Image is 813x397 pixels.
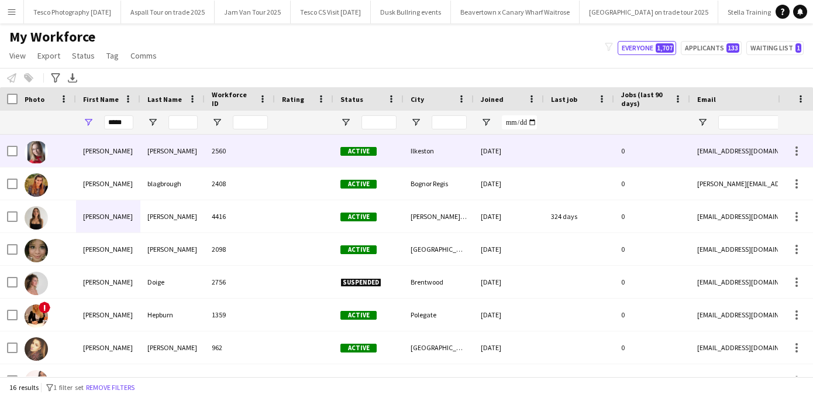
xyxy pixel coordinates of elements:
button: Beavertown x Canary Wharf Waitrose [451,1,580,23]
span: ! [39,302,50,313]
div: 2408 [205,167,275,200]
div: 0 [614,167,690,200]
span: Active [340,311,377,320]
button: Open Filter Menu [411,117,421,128]
div: 0 [614,299,690,331]
span: Joined [481,95,504,104]
div: [DATE] [474,167,544,200]
span: Jobs (last 90 days) [621,90,669,108]
button: Open Filter Menu [212,117,222,128]
input: Joined Filter Input [502,115,537,129]
img: Chloe Barker [25,141,48,164]
div: 2098 [205,233,275,265]
button: Remove filters [84,381,137,394]
a: Tag [102,48,123,63]
span: Export [37,50,60,61]
span: 133 [726,43,739,53]
img: chloe holifield [25,337,48,361]
div: Brentwood [404,266,474,298]
a: Status [67,48,99,63]
span: My Workforce [9,28,95,46]
span: Tag [106,50,119,61]
span: Active [340,344,377,352]
button: Open Filter Menu [83,117,94,128]
span: Email [697,95,716,104]
span: Photo [25,95,44,104]
span: City [411,95,424,104]
span: First Name [83,95,119,104]
input: First Name Filter Input [104,115,133,129]
div: [PERSON_NAME] [76,135,140,167]
span: 1,707 [656,43,674,53]
input: Workforce ID Filter Input [233,115,268,129]
div: [GEOGRAPHIC_DATA] [404,233,474,265]
span: 1 filter set [53,383,84,392]
img: Chloe Hutcheon [25,370,48,393]
div: [PERSON_NAME] [140,233,205,265]
div: blagbrough [140,167,205,200]
div: [PERSON_NAME] [140,135,205,167]
div: Doige [140,266,205,298]
div: [PERSON_NAME] [76,167,140,200]
button: Everyone1,707 [618,41,676,55]
input: Last Name Filter Input [168,115,198,129]
div: 0 [614,331,690,364]
span: Active [340,213,377,221]
div: [DATE] [474,200,544,232]
div: [PERSON_NAME] Coldfield [404,200,474,232]
div: [PERSON_NAME] [76,364,140,396]
span: Rating [282,95,304,104]
span: Suspended [340,278,381,287]
div: 0 [614,266,690,298]
span: Status [72,50,95,61]
button: [GEOGRAPHIC_DATA] on trade tour 2025 [580,1,718,23]
div: 0 [614,200,690,232]
div: [PERSON_NAME] [76,299,140,331]
div: [DATE] [474,266,544,298]
button: Open Filter Menu [697,117,708,128]
input: Status Filter Input [361,115,397,129]
div: [PERSON_NAME] [76,266,140,298]
span: Comms [130,50,157,61]
div: 0 [614,135,690,167]
button: Jam Van Tour 2025 [215,1,291,23]
img: Chloe Doige [25,272,48,295]
div: 2756 [205,266,275,298]
div: 4416 [205,200,275,232]
div: Ilkeston [404,135,474,167]
span: Active [340,245,377,254]
img: Chloe Chang [25,239,48,262]
div: [DATE] [474,299,544,331]
span: Last Name [147,95,182,104]
app-action-btn: Export XLSX [66,71,80,85]
div: [PERSON_NAME] [140,200,205,232]
div: 0 [614,233,690,265]
div: 3276 [205,364,275,396]
span: 1 [795,43,801,53]
div: Hepburn [140,299,205,331]
a: Comms [126,48,161,63]
input: City Filter Input [432,115,467,129]
button: Stella Trainings 2025 [718,1,799,23]
div: [GEOGRAPHIC_DATA] [404,331,474,364]
div: [DATE] [474,233,544,265]
button: Aspall Tour on trade 2025 [121,1,215,23]
div: [PERSON_NAME] [76,233,140,265]
div: 2560 [205,135,275,167]
img: Chloe blagbrough [25,173,48,197]
div: Polegate [404,299,474,331]
div: 0 [614,364,690,396]
span: Workforce ID [212,90,254,108]
span: Status [340,95,363,104]
button: Open Filter Menu [147,117,158,128]
div: Bognor Regis [404,167,474,200]
div: 1359 [205,299,275,331]
span: View [9,50,26,61]
img: Chloe Hepburn [25,304,48,328]
app-action-btn: Advanced filters [49,71,63,85]
a: Export [33,48,65,63]
button: Waiting list1 [746,41,804,55]
button: Applicants133 [681,41,742,55]
button: Open Filter Menu [481,117,491,128]
div: [PERSON_NAME] [76,200,140,232]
